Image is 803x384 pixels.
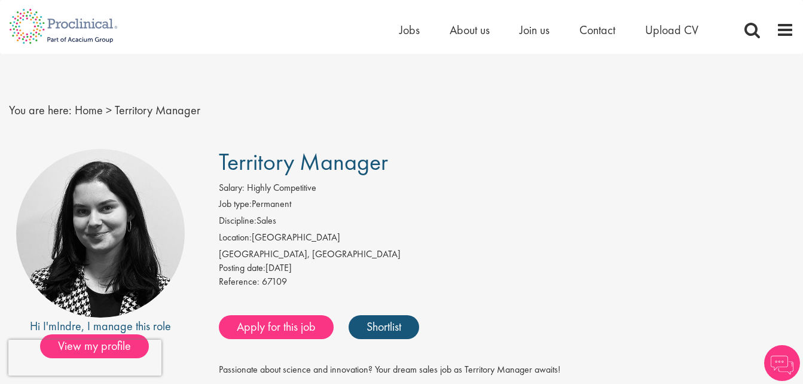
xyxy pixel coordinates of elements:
[9,318,192,335] div: Hi I'm , I manage this role
[219,248,794,261] div: [GEOGRAPHIC_DATA], [GEOGRAPHIC_DATA]
[219,315,334,339] a: Apply for this job
[57,318,81,334] a: Indre
[40,334,149,358] span: View my profile
[8,340,161,376] iframe: reCAPTCHA
[16,149,185,318] img: imeage of recruiter Indre Stankeviciute
[219,197,794,214] li: Permanent
[219,147,388,177] span: Territory Manager
[219,214,794,231] li: Sales
[579,22,615,38] a: Contact
[349,315,419,339] a: Shortlist
[75,102,103,118] a: breadcrumb link
[219,231,252,245] label: Location:
[106,102,112,118] span: >
[40,337,161,352] a: View my profile
[520,22,549,38] a: Join us
[219,363,794,377] p: Passionate about science and innovation? Your dream sales job as Territory Manager awaits!
[219,261,265,274] span: Posting date:
[219,275,259,289] label: Reference:
[450,22,490,38] a: About us
[219,214,257,228] label: Discipline:
[115,102,200,118] span: Territory Manager
[219,231,794,248] li: [GEOGRAPHIC_DATA]
[219,181,245,195] label: Salary:
[262,275,287,288] span: 67109
[645,22,698,38] a: Upload CV
[219,197,252,211] label: Job type:
[399,22,420,38] a: Jobs
[247,181,316,194] span: Highly Competitive
[9,102,72,118] span: You are here:
[764,345,800,381] img: Chatbot
[219,261,794,275] div: [DATE]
